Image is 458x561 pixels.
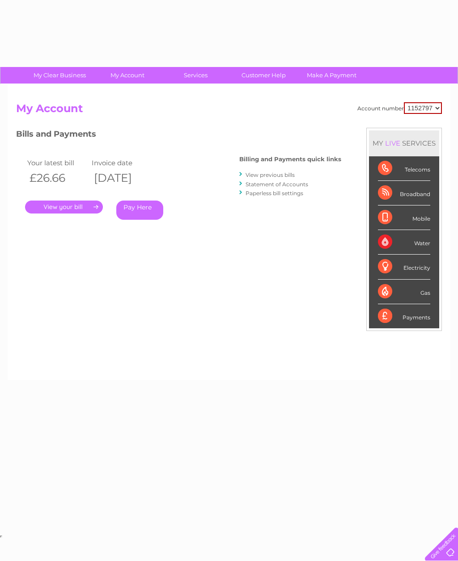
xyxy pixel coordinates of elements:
div: MY SERVICES [369,130,439,156]
a: Statement of Accounts [246,181,308,188]
a: My Clear Business [23,67,97,84]
th: [DATE] [89,169,154,187]
a: . [25,201,103,214]
th: £26.66 [25,169,89,187]
div: Electricity [378,255,430,279]
div: Account number [357,102,442,114]
a: Make A Payment [295,67,369,84]
div: Payments [378,304,430,328]
div: LIVE [383,139,402,147]
div: Water [378,230,430,255]
a: My Account [91,67,165,84]
div: Telecoms [378,156,430,181]
h4: Billing and Payments quick links [239,156,341,163]
a: Pay Here [116,201,163,220]
td: Invoice date [89,157,154,169]
a: View previous bills [246,172,295,178]
div: Gas [378,280,430,304]
a: Services [159,67,233,84]
a: Paperless bill settings [246,190,303,197]
a: Customer Help [227,67,301,84]
h3: Bills and Payments [16,128,341,143]
td: Your latest bill [25,157,89,169]
h2: My Account [16,102,442,119]
div: Broadband [378,181,430,205]
div: Mobile [378,205,430,230]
